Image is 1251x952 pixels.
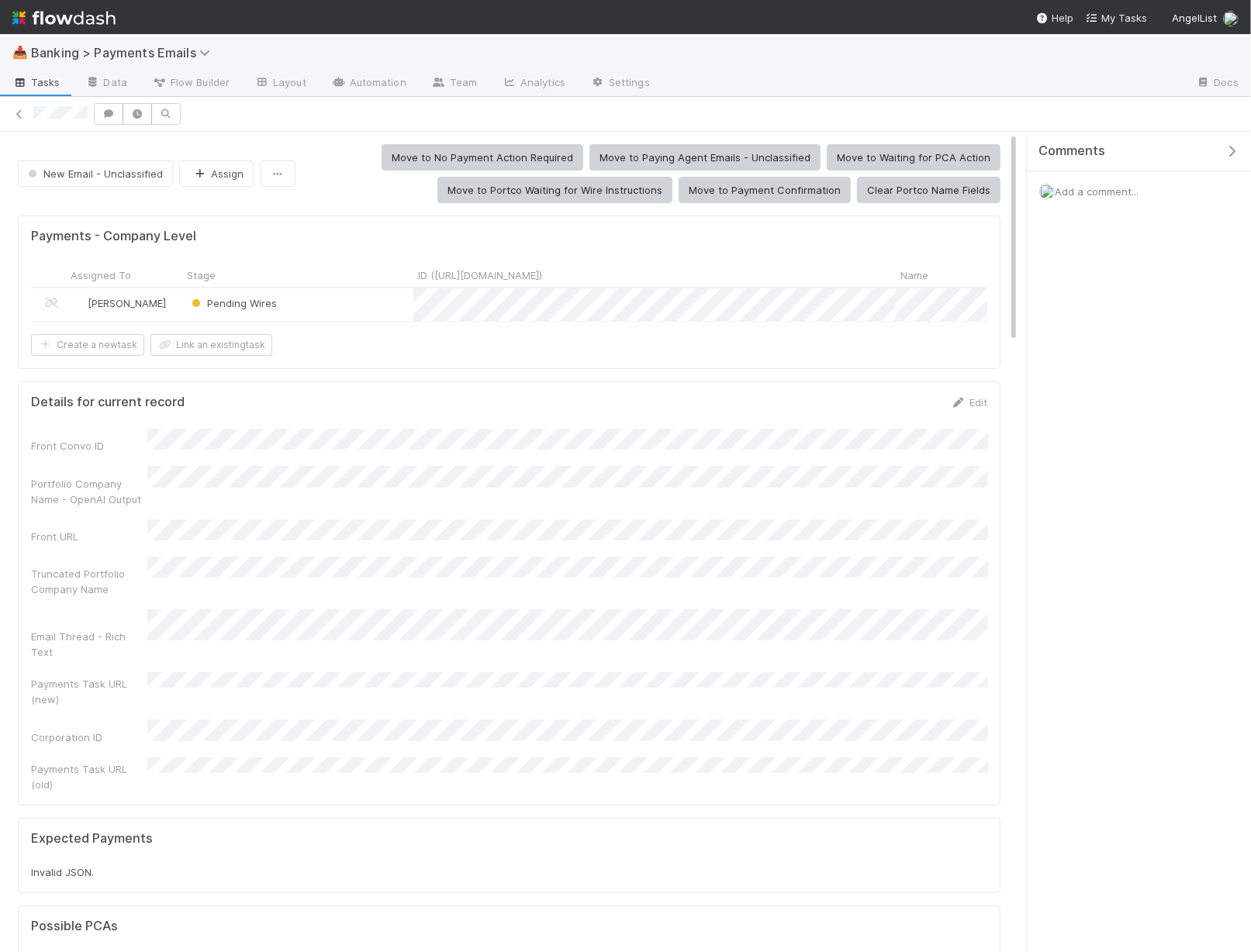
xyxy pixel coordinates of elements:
[18,160,173,187] button: New Email - Unclassified
[88,297,166,309] span: [PERSON_NAME]
[25,167,163,180] span: New Email - Unclassified
[179,160,254,187] button: Assign
[152,74,230,90] span: Flow Builder
[382,144,583,171] button: Move to No Payment Action Required
[1039,184,1055,199] img: avatar_c6c9a18c-a1dc-4048-8eac-219674057138.png
[12,46,28,59] span: 📥
[1184,71,1251,96] a: Docs
[73,71,140,96] a: Data
[31,229,196,244] h5: Payments - Company Level
[1086,10,1147,26] a: My Tasks
[187,267,216,283] span: Stage
[31,476,147,507] div: Portfolio Company Name - OpenAI Output
[857,177,1000,203] button: Clear Portco Name Fields
[188,297,277,309] span: Pending Wires
[1036,10,1073,26] div: Help
[1172,12,1217,24] span: AngelList
[12,5,116,31] img: logo-inverted-e16ddd16eac7371096b0.svg
[12,74,60,90] span: Tasks
[31,730,147,745] div: Corporation ID
[31,45,218,60] span: Banking > Payments Emails
[73,297,85,309] img: avatar_c6c9a18c-a1dc-4048-8eac-219674057138.png
[951,396,987,409] a: Edit
[1038,143,1105,159] span: Comments
[1086,12,1147,24] span: My Tasks
[71,267,131,283] span: Assigned To
[1223,11,1239,26] img: avatar_c6c9a18c-a1dc-4048-8eac-219674057138.png
[150,334,272,356] button: Link an existingtask
[242,71,319,96] a: Layout
[900,267,928,283] span: Name
[31,566,147,597] div: Truncated Portfolio Company Name
[31,438,147,454] div: Front Convo ID
[31,831,153,847] h5: Expected Payments
[31,864,987,880] div: Invalid JSON.
[1055,185,1139,198] span: Add a comment...
[437,177,672,203] button: Move to Portco Waiting for Wire Instructions
[188,295,277,311] div: Pending Wires
[140,71,242,96] a: Flow Builder
[31,529,147,544] div: Front URL
[419,71,489,96] a: Team
[31,676,147,707] div: Payments Task URL (new)
[31,629,147,660] div: Email Thread - Rich Text
[31,919,118,934] h5: Possible PCAs
[31,761,147,792] div: Payments Task URL (old)
[589,144,821,171] button: Move to Paying Agent Emails - Unclassified
[827,144,1000,171] button: Move to Waiting for PCA Action
[72,295,166,311] div: [PERSON_NAME]
[489,71,578,96] a: Analytics
[319,71,419,96] a: Automation
[31,395,185,410] h5: Details for current record
[418,267,542,283] span: ID ([URL][DOMAIN_NAME])
[679,177,851,203] button: Move to Payment Confirmation
[31,334,144,356] button: Create a newtask
[578,71,662,96] a: Settings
